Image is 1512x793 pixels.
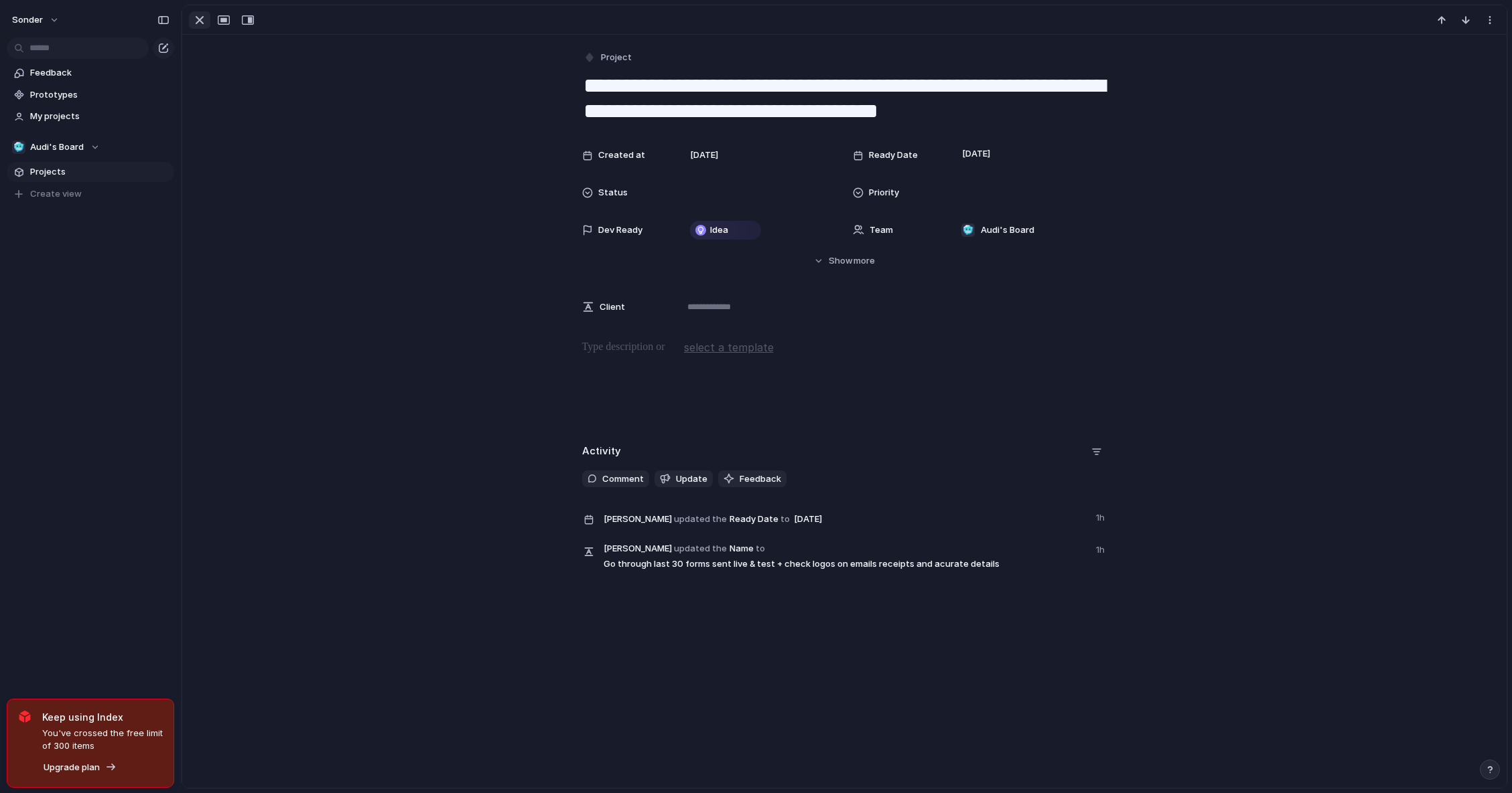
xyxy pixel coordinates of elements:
div: 🥶 [961,224,975,237]
span: to [780,513,790,526]
span: Status [598,186,628,199]
div: 🥶 [12,141,25,154]
span: Ready Date [604,509,1088,529]
span: Projects [30,165,169,179]
button: Upgrade plan [40,758,121,777]
button: Update [655,470,713,488]
a: Projects [7,162,174,182]
span: Audi's Board [981,224,1034,237]
span: Audi's Board [30,141,84,154]
span: Client [600,300,625,314]
span: My projects [30,110,169,123]
span: more [853,254,875,268]
button: Feedback [718,470,786,488]
span: Team [870,224,893,237]
button: Project [581,48,636,68]
span: Keep using Index [42,710,163,724]
a: Feedback [7,63,174,83]
span: Upgrade plan [44,761,100,774]
span: updated the [674,513,727,526]
span: 1h [1096,509,1107,525]
button: sonder [6,9,66,31]
span: to [756,542,765,555]
a: Prototypes [7,85,174,105]
span: [DATE] [791,511,826,527]
h2: Activity [582,444,621,459]
span: Dev Ready [598,224,642,237]
span: Prototypes [30,88,169,102]
a: My projects [7,106,174,126]
span: You've crossed the free limit of 300 items [42,727,163,753]
span: [DATE] [959,146,994,162]
span: Feedback [740,472,781,486]
button: select a template [682,337,776,357]
span: Name Go through last 30 forms sent live & test + check logos on emails receipts and acurate details [604,541,1088,571]
span: Comment [602,472,644,486]
span: Create view [30,187,82,201]
button: Create view [7,184,174,204]
button: Showmore [582,249,1107,273]
span: Created at [598,149,645,162]
span: 1h [1096,541,1107,557]
span: Ready Date [869,149,918,162]
span: Feedback [30,66,169,80]
span: Show [829,254,853,268]
span: Idea [710,224,728,237]
span: sonder [12,13,43,27]
span: [PERSON_NAME] [604,513,672,526]
span: [PERSON_NAME] [604,542,672,555]
span: Project [601,51,632,64]
span: Update [676,472,707,486]
button: 🥶Audi's Board [7,137,174,157]
button: Comment [582,470,649,488]
span: Priority [869,186,899,199]
span: select a template [684,339,774,355]
span: updated the [674,542,727,555]
span: [DATE] [690,149,718,162]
